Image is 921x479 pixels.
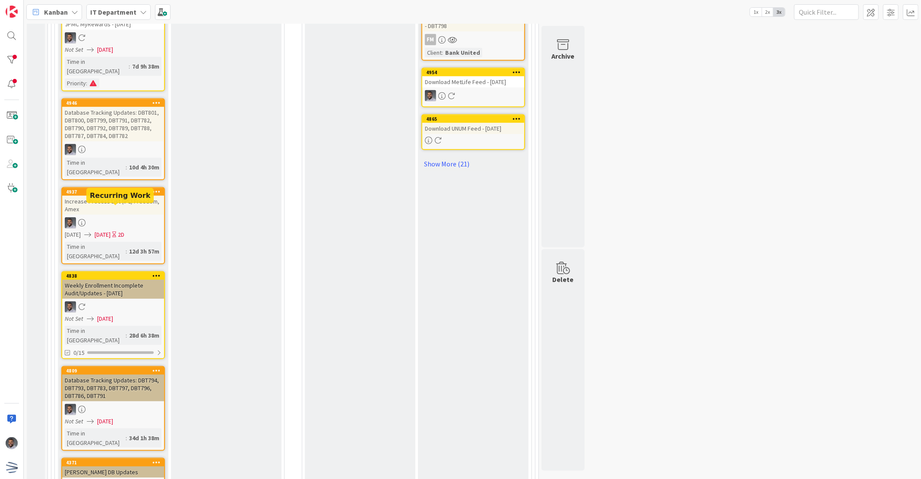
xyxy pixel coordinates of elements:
[65,326,126,345] div: Time in [GEOGRAPHIC_DATA]
[62,459,164,466] div: 4371
[62,188,164,215] div: 4937Increase Process List (IPL) Freedom, Amex
[65,32,76,44] img: FS
[762,8,773,16] span: 2x
[130,62,161,71] div: 7d 9h 38m
[422,115,524,134] div: 4865Download UNUM Feed - [DATE]
[97,417,113,426] span: [DATE]
[62,19,164,30] div: JPMC MyRewards - [DATE]
[90,8,136,16] b: IT Department
[65,417,83,425] i: Not Set
[62,188,164,196] div: 4937
[62,404,164,415] div: FS
[62,196,164,215] div: Increase Process List (IPL) Freedom, Amex
[426,69,524,75] div: 4954
[62,466,164,478] div: [PERSON_NAME] DB Updates
[118,230,124,239] div: 2D
[66,273,164,279] div: 4838
[62,459,164,478] div: 4371[PERSON_NAME] DB Updates
[44,7,68,17] span: Kanban
[61,366,165,451] a: 4809Database Tracking Updates: DBT794, DBT793, DBT783, DBT797, DBT796, DBT786, DBT791FSNot Set[DA...
[62,272,164,299] div: 4838Weekly Enrollment Incomplete Audit/Updates - [DATE]
[97,45,113,54] span: [DATE]
[65,429,126,448] div: Time in [GEOGRAPHIC_DATA]
[66,100,164,106] div: 4946
[422,115,524,123] div: 4865
[422,123,524,134] div: Download UNUM Feed - [DATE]
[127,433,161,443] div: 34d 1h 38m
[553,274,574,285] div: Delete
[61,98,165,180] a: 4946Database Tracking Updates: DBT801, DBT800, DBT799, DBT791, DBT782, DBT790, DBT792, DBT789, DB...
[421,157,525,171] a: Show More (21)
[61,187,165,264] a: 4937Increase Process List (IPL) Freedom, AmexFS[DATE][DATE]2DTime in [GEOGRAPHIC_DATA]:12d 3h 57m
[62,301,164,313] div: FS
[421,114,525,150] a: 4865Download UNUM Feed - [DATE]
[425,90,436,101] img: FS
[65,78,86,88] div: Priority
[126,163,127,172] span: :
[61,10,165,91] a: JPMC MyRewards - [DATE]FSNot Set[DATE]Time in [GEOGRAPHIC_DATA]:7d 9h 38mPriority:
[443,48,482,57] div: Bank United
[421,4,525,61] a: Monthly Benefit and Premium Update - DBT798FMClient:Bank United
[65,158,126,177] div: Time in [GEOGRAPHIC_DATA]
[127,331,161,340] div: 28d 6h 38m
[65,217,76,229] img: FS
[65,315,83,322] i: Not Set
[62,99,164,107] div: 4946
[62,272,164,280] div: 4838
[425,34,436,45] div: FM
[62,99,164,141] div: 4946Database Tracking Updates: DBT801, DBT800, DBT799, DBT791, DBT782, DBT790, DBT792, DBT789, DB...
[425,48,442,57] div: Client
[6,461,18,473] img: avatar
[86,78,87,88] span: :
[62,280,164,299] div: Weekly Enrollment Incomplete Audit/Updates - [DATE]
[127,247,161,256] div: 12d 3h 57m
[422,69,524,76] div: 4954
[65,404,76,415] img: FS
[62,367,164,375] div: 4809
[794,4,859,20] input: Quick Filter...
[66,460,164,466] div: 4371
[65,301,76,313] img: FS
[97,314,113,323] span: [DATE]
[126,247,127,256] span: :
[65,57,129,76] div: Time in [GEOGRAPHIC_DATA]
[6,437,18,449] img: FS
[61,271,165,359] a: 4838Weekly Enrollment Incomplete Audit/Updates - [DATE]FSNot Set[DATE]Time in [GEOGRAPHIC_DATA]:2...
[126,433,127,443] span: :
[73,348,85,357] span: 0/15
[90,191,150,200] h5: Recurring Work
[127,163,161,172] div: 10d 4h 30m
[552,51,575,61] div: Archive
[421,68,525,107] a: 4954Download MetLife Feed - [DATE]FS
[95,230,111,239] span: [DATE]
[773,8,785,16] span: 3x
[62,217,164,229] div: FS
[750,8,762,16] span: 1x
[126,331,127,340] span: :
[62,367,164,401] div: 4809Database Tracking Updates: DBT794, DBT793, DBT783, DBT797, DBT796, DBT786, DBT791
[422,69,524,88] div: 4954Download MetLife Feed - [DATE]
[422,76,524,88] div: Download MetLife Feed - [DATE]
[66,189,164,195] div: 4937
[422,34,524,45] div: FM
[426,116,524,122] div: 4865
[65,230,81,239] span: [DATE]
[66,368,164,374] div: 4809
[65,46,83,53] i: Not Set
[6,6,18,18] img: Visit kanbanzone.com
[65,242,126,261] div: Time in [GEOGRAPHIC_DATA]
[65,144,76,155] img: FS
[442,48,443,57] span: :
[62,144,164,155] div: FS
[422,90,524,101] div: FS
[62,107,164,141] div: Database Tracking Updates: DBT801, DBT800, DBT799, DBT791, DBT782, DBT790, DBT792, DBT789, DBT788...
[62,375,164,401] div: Database Tracking Updates: DBT794, DBT793, DBT783, DBT797, DBT796, DBT786, DBT791
[129,62,130,71] span: :
[62,32,164,44] div: FS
